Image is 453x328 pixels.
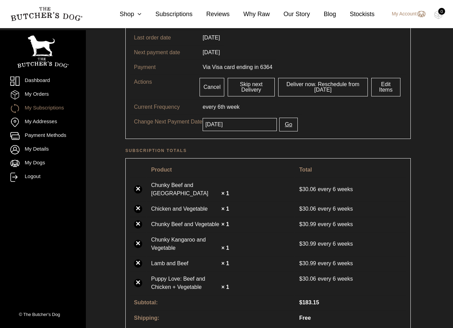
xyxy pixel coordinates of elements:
strong: × 1 [221,190,229,196]
td: every 6 weeks [295,256,406,271]
td: Last order date [130,30,199,45]
a: Why Raw [230,10,270,19]
strong: × 1 [221,206,229,212]
td: every 6 weeks [295,217,406,232]
a: × [134,240,142,248]
p: Change Next Payment Date [134,118,203,126]
a: Subscriptions [141,10,192,19]
a: My Subscriptions [10,104,76,113]
a: Puppy Love: Beef and Chicken + Vegetable [151,275,220,291]
a: × [134,185,142,194]
div: 0 [438,8,445,15]
a: × [134,220,142,229]
a: Deliver now. Reschedule from [DATE] [278,78,368,96]
td: Actions [130,74,194,99]
strong: × 1 [221,284,229,290]
span: every 6th [203,104,225,110]
a: Lamb and Beef [151,259,220,268]
th: Total [295,163,406,177]
p: Current Frequency [134,103,203,111]
a: Chunky Kangaroo and Vegetable [151,236,220,252]
a: × [134,259,142,268]
th: Shipping: [130,311,294,325]
span: 30.99 [299,221,318,227]
span: 30.06 [299,186,318,192]
a: My Orders [10,90,76,99]
td: Next payment date [130,45,199,60]
span: $ [299,260,302,266]
a: Skip next Delivery [228,78,274,96]
a: My Details [10,145,76,154]
span: $ [299,241,302,247]
td: every 6 weeks [295,232,406,255]
a: Shop [106,10,141,19]
a: × [134,205,142,213]
a: Dashboard [10,77,76,86]
a: My Addresses [10,118,76,127]
td: every 6 weeks [295,271,406,286]
strong: × 1 [221,260,229,266]
th: Product [147,163,294,177]
span: 30.06 [299,206,318,212]
a: × [134,279,142,287]
a: Chunky Beef and Vegetable [151,220,220,229]
td: Payment [130,60,199,74]
h2: Subscription totals [125,147,411,154]
span: $ [299,300,302,305]
td: every 6 weeks [295,201,406,216]
a: My Account [385,10,426,18]
a: Reviews [192,10,229,19]
strong: × 1 [221,245,229,251]
span: 183.15 [299,300,319,305]
span: week [227,104,239,110]
a: Our Story [270,10,310,19]
img: TBD_Portrait_Logo_White.png [17,35,69,68]
strong: × 1 [221,221,229,227]
a: Edit Items [371,78,401,96]
span: Via Visa card ending in 6364 [203,64,272,70]
span: 30.99 [299,241,318,247]
button: Go [279,118,297,131]
span: $ [299,206,302,212]
td: every 6 weeks [295,178,406,201]
span: $ [299,186,302,192]
span: $ [299,276,302,282]
a: Payment Methods [10,131,76,141]
td: [DATE] [199,45,224,60]
a: Chicken and Vegetable [151,205,220,213]
a: Chunky Beef and [GEOGRAPHIC_DATA] [151,181,220,198]
a: Stockists [336,10,375,19]
td: Free [295,311,406,325]
th: Subtotal: [130,295,294,310]
a: Cancel [200,78,224,96]
img: TBD_Cart-Empty.png [434,10,443,19]
span: 30.06 [299,275,318,283]
td: [DATE] [199,30,224,45]
a: Blog [310,10,336,19]
a: My Dogs [10,159,76,168]
a: Logout [10,173,76,182]
span: 30.99 [299,260,318,266]
span: $ [299,221,302,227]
